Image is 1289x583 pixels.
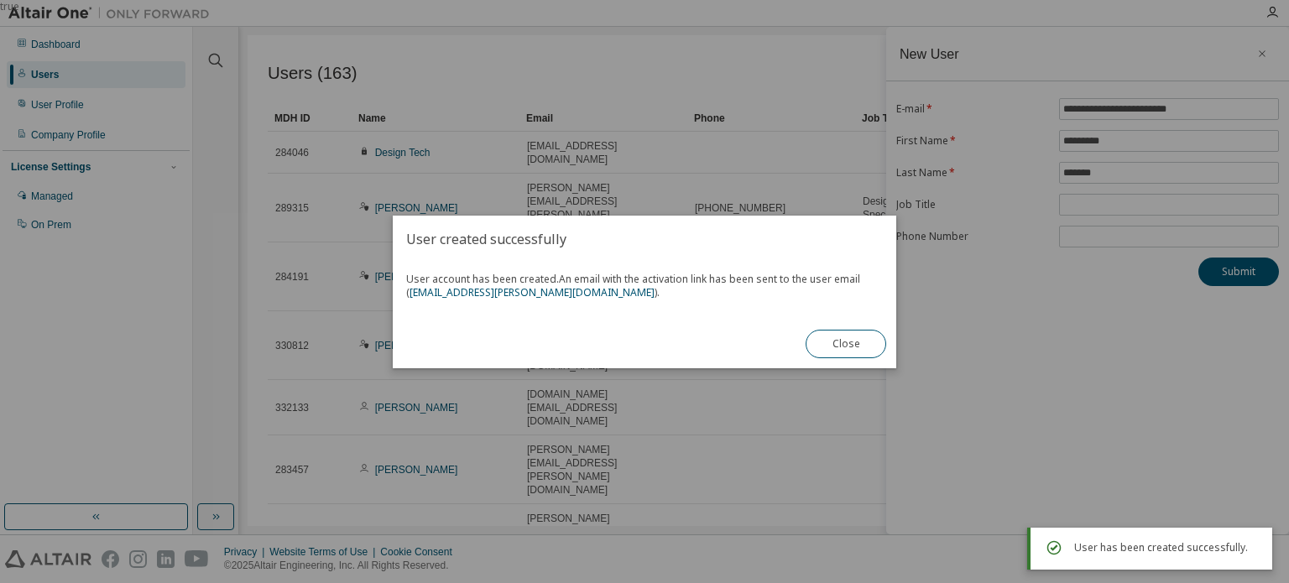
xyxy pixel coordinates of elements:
[1074,538,1259,558] div: User has been created successfully.
[393,216,896,263] h2: User created successfully
[406,272,860,299] span: An email with the activation link has been sent to the user email ( ).
[406,273,883,299] span: User account has been created.
[806,330,886,358] button: Close
[410,285,655,299] a: [EMAIL_ADDRESS][PERSON_NAME][DOMAIN_NAME]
